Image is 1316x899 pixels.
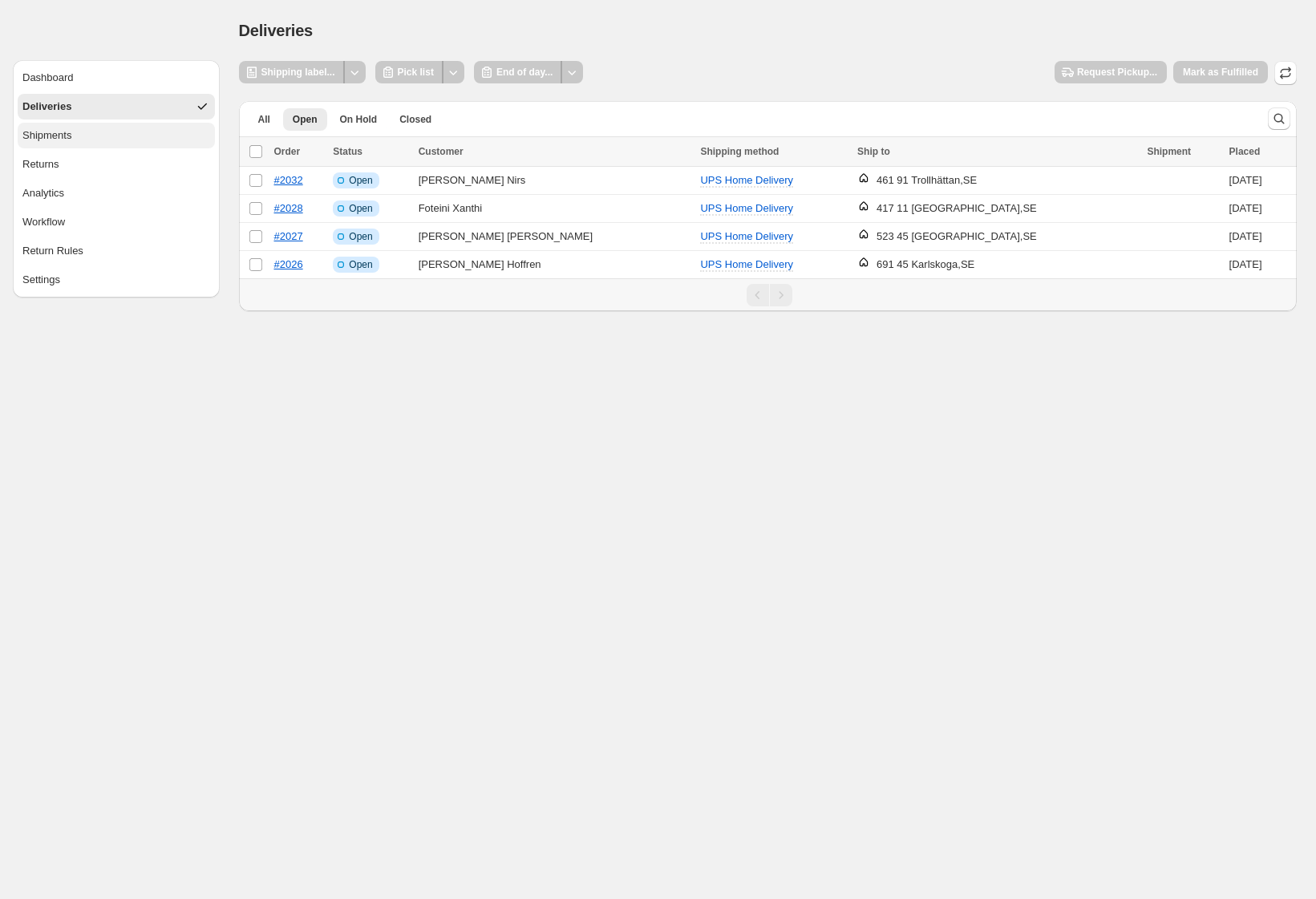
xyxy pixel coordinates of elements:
button: UPS Home Delivery [690,168,803,193]
span: Deliveries [239,22,314,39]
button: Search and filter results [1268,107,1290,130]
span: Shipment [1147,146,1191,157]
button: Dashboard [18,65,215,91]
span: Customer [419,146,464,157]
span: Dashboard [22,70,74,86]
button: UPS Home Delivery [690,196,803,221]
td: [PERSON_NAME] Hoffren [414,251,696,279]
button: UPS Home Delivery [690,252,803,277]
span: All [258,113,270,126]
span: On Hold [340,113,378,126]
button: Shipments [18,123,215,148]
span: Deliveries [22,99,71,115]
span: Order [274,146,301,157]
a: #2028 [274,202,303,214]
td: Foteini Xanthi [414,195,696,223]
span: Closed [399,113,431,126]
span: Placed [1229,146,1261,157]
a: #2032 [274,174,303,186]
span: Open [349,258,372,271]
div: 417 11 [GEOGRAPHIC_DATA] , SE [877,200,1037,217]
span: UPS Home Delivery [700,174,793,186]
span: Workflow [22,214,65,230]
div: 523 45 [GEOGRAPHIC_DATA] , SE [877,229,1037,245]
nav: Pagination [239,278,1298,311]
button: Returns [18,152,215,177]
span: Open [349,202,372,215]
div: 461 91 Trollhättan , SE [877,172,977,188]
button: Return Rules [18,238,215,264]
span: UPS Home Delivery [700,230,793,242]
span: Open [349,174,372,187]
span: Status [333,146,362,157]
span: Return Rules [22,243,83,259]
td: [PERSON_NAME] [PERSON_NAME] [414,223,696,251]
button: Analytics [18,180,215,206]
td: [PERSON_NAME] Nirs [414,167,696,195]
div: 691 45 Karlskoga , SE [877,257,974,273]
time: Monday, September 29, 2025 at 2:27:07 PM [1229,202,1262,214]
span: Open [293,113,318,126]
time: Thursday, October 2, 2025 at 7:50:21 AM [1229,174,1262,186]
span: Open [349,230,372,243]
button: Workflow [18,209,215,235]
span: Returns [22,156,59,172]
span: UPS Home Delivery [700,202,793,214]
button: Deliveries [18,94,215,119]
time: Sunday, September 28, 2025 at 4:44:38 PM [1229,258,1262,270]
button: UPS Home Delivery [690,224,803,249]
span: Analytics [22,185,64,201]
span: Settings [22,272,60,288]
span: Shipping method [700,146,779,157]
a: #2027 [274,230,303,242]
span: Ship to [857,146,890,157]
time: Sunday, September 28, 2025 at 4:48:12 PM [1229,230,1262,242]
button: Settings [18,267,215,293]
span: UPS Home Delivery [700,258,793,270]
a: #2026 [274,258,303,270]
span: Shipments [22,128,71,144]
